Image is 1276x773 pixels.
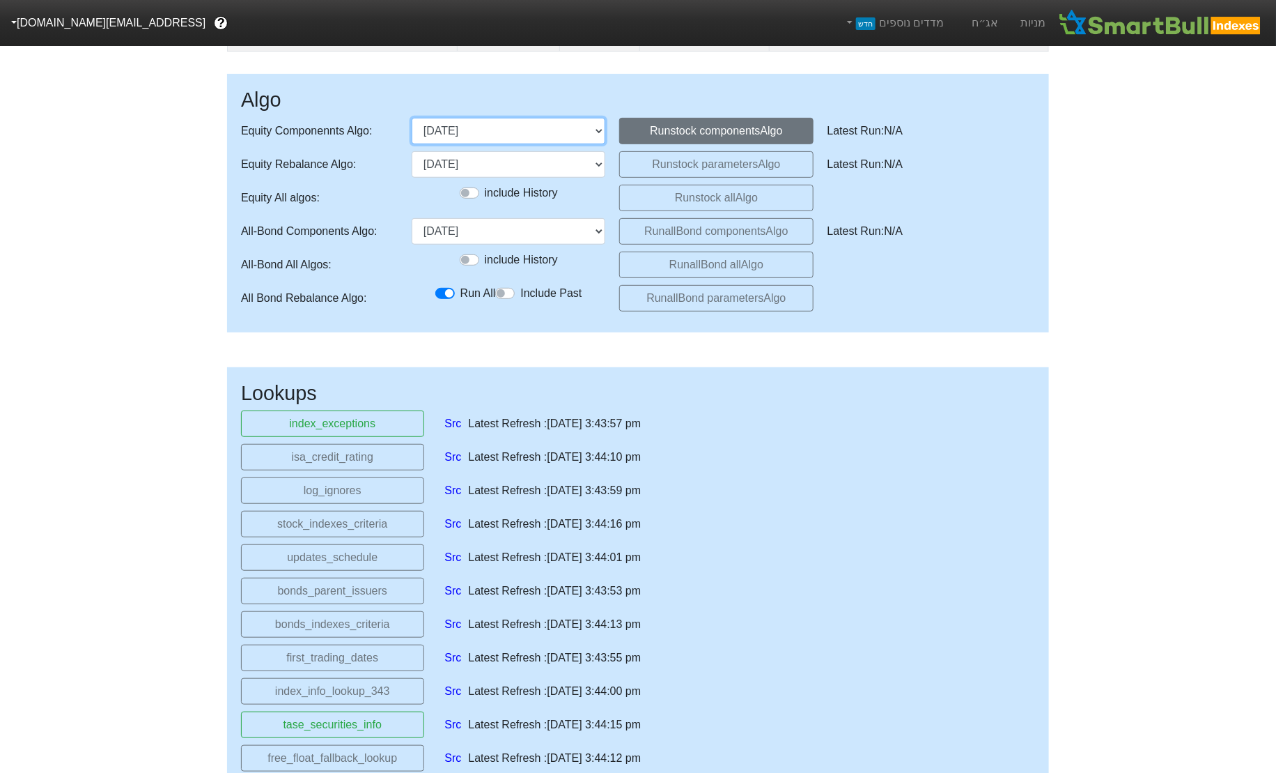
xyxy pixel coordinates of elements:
button: RunallBond parametersAlgo [619,285,813,312]
div: Latest Refresh : [DATE] 3:43:57 pm [469,415,641,432]
span: חדש [856,17,875,30]
label: include History [485,252,558,268]
button: tase_securities_info [241,712,424,738]
span: ? [217,14,225,33]
div: Latest Refresh : [DATE] 3:44:00 pm [469,683,641,700]
div: Latest Refresh : [DATE] 3:44:13 pm [469,616,641,633]
button: bonds_parent_issuers [241,578,424,604]
a: Src [445,650,462,666]
a: Src [445,717,462,733]
div: Latest Refresh : [DATE] 3:43:59 pm [469,482,641,499]
div: Equity Rebalance Algo : [241,151,398,178]
button: Runstock componentsAlgo [619,118,813,144]
div: Latest Refresh : [DATE] 3:44:15 pm [469,717,641,733]
div: Latest Refresh : [DATE] 3:43:53 pm [469,583,641,599]
div: Latest Refresh : [DATE] 3:44:10 pm [469,449,641,466]
a: Src [445,482,462,499]
div: Equity Componennts Algo : [241,118,398,144]
div: All Bond Rebalance Algo : [241,285,398,312]
button: stock_indexes_criteria [241,511,424,537]
a: Src [445,516,462,533]
label: Run All [460,285,496,302]
a: Src [445,750,462,767]
div: Latest Refresh : [DATE] 3:44:12 pm [469,750,641,767]
div: Equity All algos : [241,185,398,211]
div: Latest Refresh : [DATE] 3:43:55 pm [469,650,641,666]
button: updates_schedule [241,544,424,571]
div: Latest Run: N/A [827,218,1021,245]
button: RunallBond componentsAlgo [619,218,813,245]
button: isa_credit_rating [241,444,424,470]
a: Src [445,616,462,633]
button: free_float_fallback_lookup [241,745,424,772]
div: Latest Run: N/A [827,118,1021,144]
img: SmartBull [1057,9,1265,37]
button: first_trading_dates [241,645,424,671]
div: Latest Run: N/A [827,151,1021,178]
label: Include Past [520,285,582,302]
button: RunallBond allAlgo [619,252,813,278]
button: Runstock allAlgo [619,185,813,211]
h2: Algo [241,88,1035,112]
div: All-Bond Components Algo : [241,218,398,245]
a: מדדים נוספיםחדש [839,9,949,37]
button: index_info_lookup_343 [241,678,424,705]
div: All-Bond All Algos : [241,252,398,278]
a: Src [445,415,462,432]
h2: Lookups [241,381,1035,406]
a: Src [445,549,462,566]
div: Latest Refresh : [DATE] 3:44:01 pm [469,549,641,566]
label: include History [485,185,558,201]
a: Src [445,583,462,599]
button: log_ignores [241,477,424,504]
a: Src [445,683,462,700]
div: Latest Refresh : [DATE] 3:44:16 pm [469,516,641,533]
button: index_exceptions [241,411,424,437]
button: Runstock parametersAlgo [619,151,813,178]
a: Src [445,449,462,466]
button: bonds_indexes_criteria [241,611,424,638]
